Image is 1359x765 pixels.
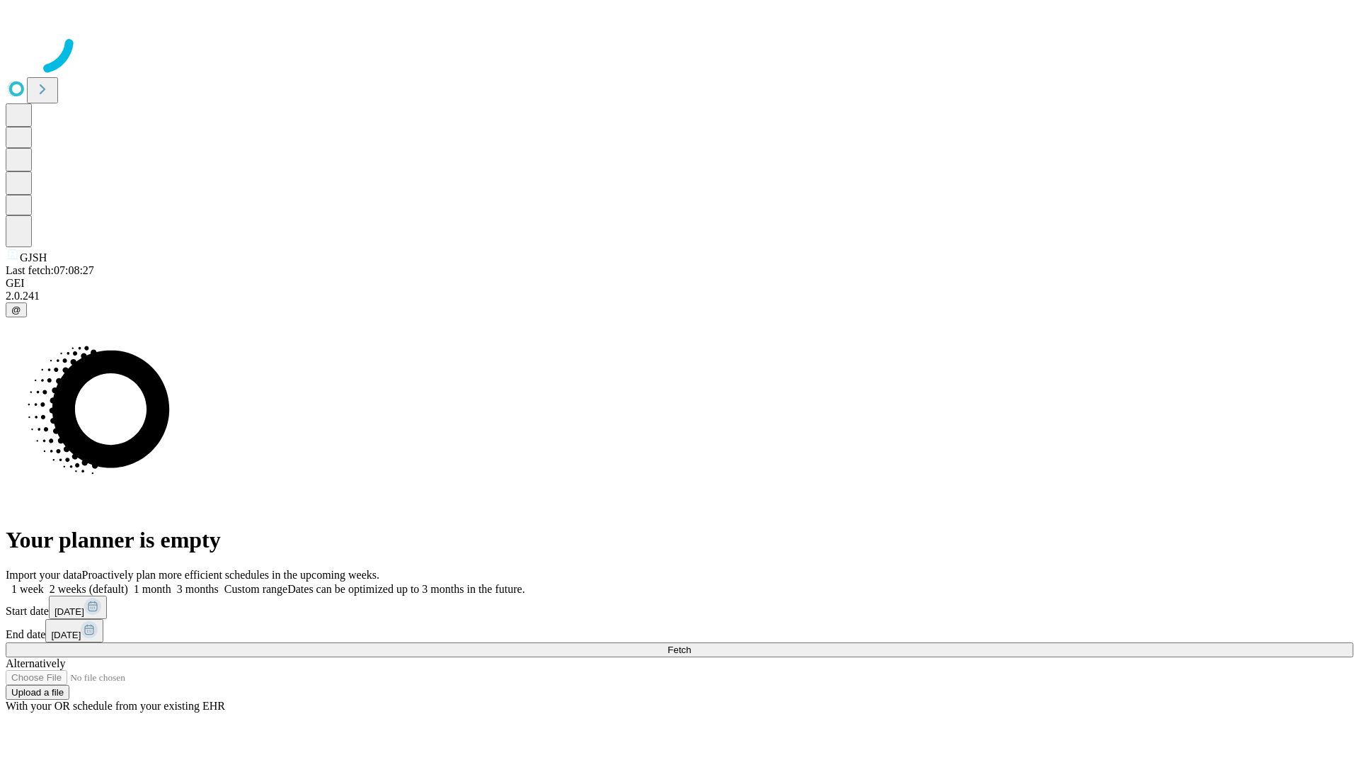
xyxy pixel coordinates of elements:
[177,583,219,595] span: 3 months
[6,264,94,276] span: Last fetch: 07:08:27
[6,657,65,669] span: Alternatively
[11,305,21,315] span: @
[224,583,287,595] span: Custom range
[6,700,225,712] span: With your OR schedule from your existing EHR
[6,527,1353,553] h1: Your planner is empty
[6,277,1353,290] div: GEI
[20,251,47,263] span: GJSH
[11,583,44,595] span: 1 week
[51,630,81,640] span: [DATE]
[55,606,84,617] span: [DATE]
[6,569,82,581] span: Import your data
[6,302,27,317] button: @
[82,569,379,581] span: Proactively plan more efficient schedules in the upcoming weeks.
[49,596,107,619] button: [DATE]
[667,645,691,655] span: Fetch
[287,583,524,595] span: Dates can be optimized up to 3 months in the future.
[6,619,1353,642] div: End date
[6,290,1353,302] div: 2.0.241
[50,583,128,595] span: 2 weeks (default)
[45,619,103,642] button: [DATE]
[6,596,1353,619] div: Start date
[6,685,69,700] button: Upload a file
[134,583,171,595] span: 1 month
[6,642,1353,657] button: Fetch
